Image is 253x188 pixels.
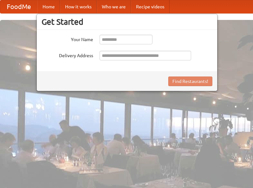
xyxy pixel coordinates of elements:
[0,0,37,13] a: FoodMe
[42,51,93,59] label: Delivery Address
[42,17,212,27] h3: Get Started
[131,0,170,13] a: Recipe videos
[97,0,131,13] a: Who we are
[60,0,97,13] a: How it works
[168,76,212,86] button: Find Restaurants!
[42,35,93,43] label: Your Name
[37,0,60,13] a: Home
